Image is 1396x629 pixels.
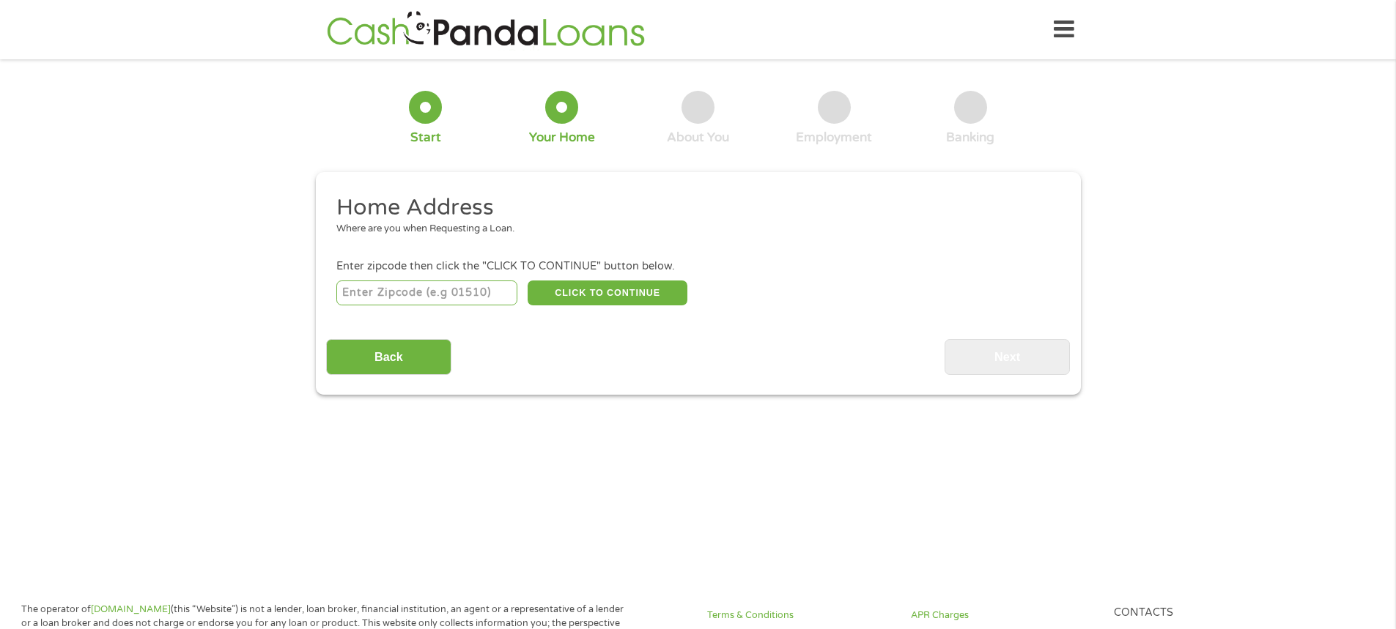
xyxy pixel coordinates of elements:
[336,280,517,305] input: Enter Zipcode (e.g 01510)
[410,130,441,146] div: Start
[336,258,1059,275] div: Enter zipcode then click the "CLICK TO CONTINUE" button below.
[528,280,687,305] button: CLICK TO CONTINUE
[796,130,872,146] div: Employment
[529,130,595,146] div: Your Home
[1114,606,1300,620] h4: Contacts
[946,130,994,146] div: Banking
[667,130,729,146] div: About You
[322,9,649,51] img: GetLoanNow Logo
[326,339,451,375] input: Back
[336,222,1049,237] div: Where are you when Requesting a Loan.
[945,339,1070,375] input: Next
[336,193,1049,223] h2: Home Address
[91,603,171,615] a: [DOMAIN_NAME]
[707,608,893,622] a: Terms & Conditions
[911,608,1097,622] a: APR Charges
